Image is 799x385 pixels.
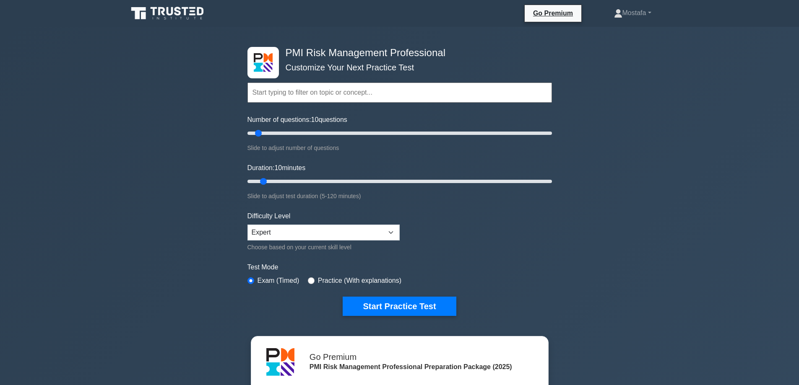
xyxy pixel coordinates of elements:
label: Duration: minutes [247,163,306,173]
a: Go Premium [528,8,578,18]
label: Practice (With explanations) [318,276,401,286]
span: 10 [311,116,319,123]
span: 10 [274,164,282,171]
input: Start typing to filter on topic or concept... [247,83,552,103]
label: Exam (Timed) [258,276,299,286]
button: Start Practice Test [343,297,456,316]
div: Slide to adjust number of questions [247,143,552,153]
div: Slide to adjust test duration (5-120 minutes) [247,191,552,201]
label: Test Mode [247,262,552,272]
a: Mostafa [594,5,671,21]
h4: PMI Risk Management Professional [282,47,511,59]
label: Difficulty Level [247,211,291,221]
div: Choose based on your current skill level [247,242,400,252]
label: Number of questions: questions [247,115,347,125]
